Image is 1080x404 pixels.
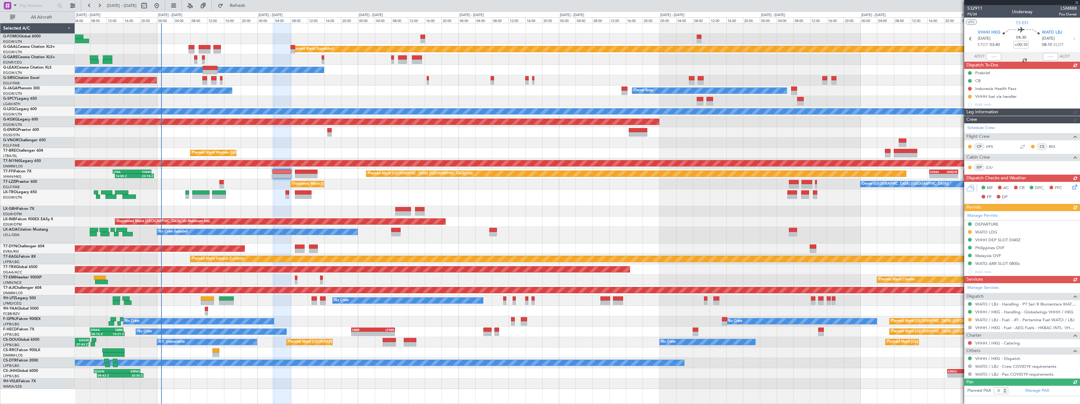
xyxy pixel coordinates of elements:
[115,174,134,178] div: 14:00 Z
[3,39,22,44] a: EGGW/LTN
[3,384,22,389] a: WMSA/SZB
[3,97,17,101] span: G-SPCY
[592,17,609,23] div: 08:00
[125,317,139,326] div: No Crew
[257,17,274,23] div: 00:00
[113,170,132,174] div: LTBA
[3,233,20,237] a: LELL/QSA
[3,112,22,117] a: EGGW/LTN
[3,228,18,232] span: LX-AOA
[3,363,20,368] a: LFPB/LBG
[3,217,53,221] a: LX-INBFalcon 900EX EASy II
[140,17,157,23] div: 20:00
[3,338,39,342] a: CS-DOUGlobal 6500
[3,164,23,169] a: DNMM/LOS
[3,128,18,132] span: G-ENRG
[3,322,20,327] a: LFPB/LBG
[3,128,39,132] a: G-ENRGPraetor 600
[3,249,19,254] a: EVRA/RIX
[3,328,34,331] a: F-HECDFalcon 7X
[3,228,48,232] a: LX-AOACitation Mustang
[676,17,693,23] div: 04:00
[3,143,20,148] a: EGLF/FAB
[106,328,122,332] div: SBBR
[3,133,20,137] a: EGSS/STN
[3,76,15,80] span: G-SIRS
[3,276,42,279] a: T7-EMIHawker 900XP
[341,17,358,23] div: 20:00
[3,338,18,342] span: CS-DOU
[73,17,90,23] div: 04:00
[3,353,23,358] a: DNMM/LOS
[288,337,387,347] div: Planned Maint [GEOGRAPHIC_DATA] ([GEOGRAPHIC_DATA])
[3,348,40,352] a: CS-RRCFalcon 900LX
[3,81,20,86] a: EGLF/FAB
[609,17,626,23] div: 12:00
[1042,36,1055,42] span: [DATE]
[98,373,120,377] div: 09:43 Z
[3,265,16,269] span: T7-TRX
[158,13,182,18] div: [DATE] - [DATE]
[911,17,927,23] div: 12:00
[3,270,22,275] a: DGAA/ACC
[3,122,22,127] a: EGGW/LTN
[3,332,20,337] a: LFPB/LBG
[861,13,886,18] div: [DATE] - [DATE]
[3,149,43,153] a: T7-BREChallenger 604
[3,379,19,383] span: 9H-VSLK
[944,17,961,23] div: 20:00
[3,87,40,90] a: G-JAGAPhenom 300
[241,17,257,23] div: 20:00
[3,328,17,331] span: F-HECD
[3,107,37,111] a: G-LEGCLegacy 600
[334,296,349,305] div: No Crew
[3,55,18,59] span: G-GARE
[3,138,46,142] a: G-VNORChallenger 650
[458,17,475,23] div: 00:00
[475,17,492,23] div: 04:00
[107,3,137,8] span: [DATE] - [DATE]
[810,17,827,23] div: 12:00
[459,13,484,18] div: [DATE] - [DATE]
[7,12,68,22] button: All Aircraft
[860,17,877,23] div: 00:00
[3,118,18,121] span: G-KGKG
[978,30,1000,36] span: VHHH HKG
[3,170,14,173] span: T7-FFI
[526,17,542,23] div: 16:00
[962,13,986,18] div: [DATE] - [DATE]
[3,286,14,290] span: T7-AJI
[3,317,17,321] span: F-GPNJ
[408,17,425,23] div: 12:00
[90,328,106,332] div: DNAA
[123,17,140,23] div: 16:00
[930,170,944,174] div: VHHH
[3,207,34,211] a: LX-GBHFalcon 7X
[3,87,18,90] span: G-JAGA
[134,174,153,178] div: 23:18 Z
[3,307,39,311] a: 9H-YAAGlobal 5000
[3,70,22,75] a: EGGW/LTN
[948,373,969,377] div: -
[352,328,373,332] div: SBBR
[887,337,986,347] div: Planned Maint [GEOGRAPHIC_DATA] ([GEOGRAPHIC_DATA])
[19,1,55,10] input: Trip Number
[3,291,23,295] a: DNMM/LOS
[3,207,17,211] span: LX-GBH
[224,3,251,8] span: Refresh
[3,255,19,259] span: T7-EAGL
[930,174,944,178] div: -
[728,317,742,326] div: No Crew
[509,17,525,23] div: 12:00
[215,1,253,11] button: Refresh
[1042,30,1062,36] span: WATO LBJ
[3,159,21,163] span: T7-N1960
[660,13,684,18] div: [DATE] - [DATE]
[3,217,15,221] span: LX-INB
[3,159,41,163] a: T7-N1960Legacy 650
[710,17,726,23] div: 12:00
[576,17,592,23] div: 04:00
[760,17,777,23] div: 00:00
[3,374,20,379] a: LFPB/LBG
[373,332,395,336] div: -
